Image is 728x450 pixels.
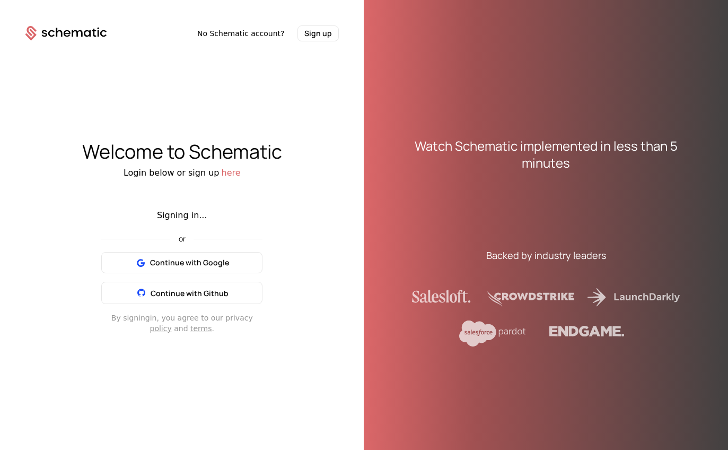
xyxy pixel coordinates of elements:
button: Continue with Google [101,252,262,273]
span: Continue with Google [150,257,229,268]
button: here [222,167,241,179]
button: Sign up [297,25,339,41]
a: terms [190,324,212,333]
div: Watch Schematic implemented in less than 5 minutes [390,137,703,171]
div: By signing in , you agree to our privacy and . [101,313,262,334]
span: No Schematic account? [197,28,285,39]
div: Backed by industry leaders [486,248,606,263]
span: or [170,235,194,243]
span: Continue with Github [151,288,229,298]
a: policy [150,324,172,333]
button: Continue with Github [101,282,262,304]
div: Signing in... [101,209,262,222]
